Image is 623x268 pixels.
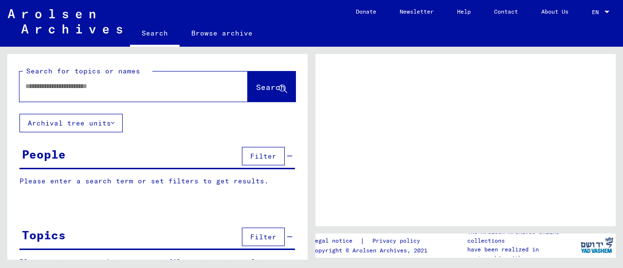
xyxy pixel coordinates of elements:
[579,233,615,257] img: yv_logo.png
[242,228,285,246] button: Filter
[22,145,66,163] div: People
[467,228,578,245] p: The Arolsen Archives online collections
[22,226,66,244] div: Topics
[592,9,603,16] span: EN
[130,21,180,47] a: Search
[19,114,123,132] button: Archival tree units
[365,236,432,246] a: Privacy policy
[242,147,285,165] button: Filter
[311,236,360,246] a: Legal notice
[248,71,295,102] button: Search
[250,232,276,241] span: Filter
[467,245,578,263] p: have been realized in partnership with
[250,152,276,161] span: Filter
[256,82,285,92] span: Search
[8,9,122,34] img: Arolsen_neg.svg
[180,21,264,45] a: Browse archive
[311,246,432,255] p: Copyright © Arolsen Archives, 2021
[311,236,432,246] div: |
[26,67,140,75] mat-label: Search for topics or names
[19,176,295,186] p: Please enter a search term or set filters to get results.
